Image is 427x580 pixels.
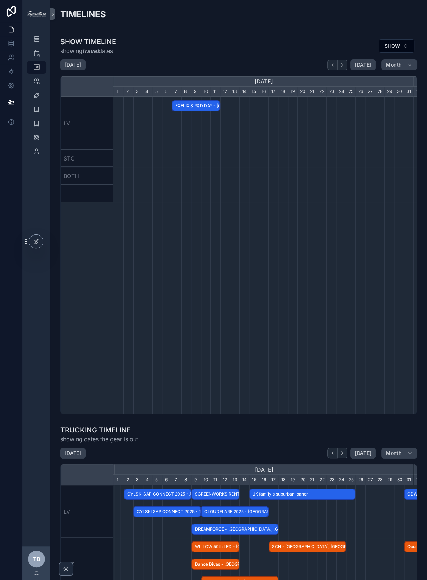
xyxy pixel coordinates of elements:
[60,37,116,47] h1: SHOW TIMELINE
[317,87,326,97] div: 22
[269,541,345,553] span: SCN - [GEOGRAPHIC_DATA], [GEOGRAPHIC_DATA] - CONFIRMED
[230,87,239,97] div: 13
[124,475,134,485] div: 2
[249,87,259,97] div: 15
[192,559,239,570] span: Dance Divas - [GEOGRAPHIC_DATA], [GEOGRAPHIC_DATA] - CONFIRMED
[336,475,346,485] div: 24
[346,87,355,97] div: 25
[114,76,413,87] div: [DATE]
[172,100,219,112] span: EXELIXIS R&D DAY - [GEOGRAPHIC_DATA], [GEOGRAPHIC_DATA] - CONFIRMED
[278,87,288,97] div: 18
[239,475,249,485] div: 14
[249,489,355,500] div: JK family's suburban loaner -
[162,87,172,97] div: 6
[124,489,191,500] span: CYLSKI SAP CONNECT 2025 - AZURE BALLROOM - [GEOGRAPHIC_DATA], [GEOGRAPHIC_DATA] - CONFIRMED
[220,87,230,97] div: 12
[82,47,99,54] em: travel
[152,475,162,485] div: 5
[65,61,81,68] h2: [DATE]
[259,87,269,97] div: 16
[355,62,371,68] span: [DATE]
[386,450,401,456] span: Month
[317,475,327,485] div: 22
[61,167,113,185] div: BOTH
[60,425,138,435] h1: TRUCKING TIMELINE
[394,87,404,97] div: 30
[201,475,211,485] div: 10
[152,87,162,97] div: 5
[269,541,346,553] div: SCN - Atlanta, GA - CONFIRMED
[27,11,46,17] img: App logo
[268,87,278,97] div: 17
[181,87,191,97] div: 8
[172,100,220,112] div: EXELIXIS R&D DAY - ALAMEDA, CA - CONFIRMED
[201,87,211,97] div: 10
[191,559,240,570] div: Dance Divas - Chicago, IL - CONFIRMED
[60,435,138,443] span: showing dates the gear is out
[114,475,124,485] div: 1
[414,475,423,485] div: 1
[404,475,414,485] div: 31
[143,475,153,485] div: 4
[65,450,81,457] h2: [DATE]
[250,489,355,500] span: JK family's suburban loaner -
[365,87,375,97] div: 27
[191,475,201,485] div: 9
[249,475,259,485] div: 15
[298,475,307,485] div: 20
[172,475,182,485] div: 7
[162,475,172,485] div: 6
[307,475,317,485] div: 21
[114,464,413,475] div: [DATE]
[191,541,240,553] div: WILLOW 50th LED - South Barrington, IL - CONFIRMED
[61,97,113,150] div: LV
[288,475,298,485] div: 19
[379,39,414,53] button: Select Button
[386,62,401,68] span: Month
[133,87,143,97] div: 3
[336,87,346,97] div: 24
[133,506,201,518] div: CYLSKI SAP CONNECT 2025 - THEATER - Las Vegas, NV - CONFIRMED
[22,28,50,167] div: scrollable content
[220,475,230,485] div: 12
[172,87,182,97] div: 7
[124,489,191,500] div: CYLSKI SAP CONNECT 2025 - AZURE BALLROOM - Las Vegas, NV - CONFIRMED
[350,59,376,70] button: [DATE]
[230,475,240,485] div: 13
[191,524,278,535] div: DREAMFORCE - San Francisco, CA - CONFIRMED
[211,475,221,485] div: 11
[381,448,417,459] button: Month
[210,87,220,97] div: 11
[278,475,288,485] div: 18
[192,489,239,500] span: SCREENWORKS RENTAL SHIPS FROM LV -
[385,475,394,485] div: 29
[259,475,269,485] div: 16
[297,87,307,97] div: 20
[61,150,113,167] div: STC
[394,475,404,485] div: 30
[375,87,385,97] div: 28
[182,475,191,485] div: 8
[404,87,413,97] div: 31
[202,506,268,518] span: CLOUDFLARE 2025 - [GEOGRAPHIC_DATA], [GEOGRAPHIC_DATA] - CONFIRMED
[413,87,423,97] div: 1
[355,87,365,97] div: 26
[123,87,133,97] div: 2
[326,87,336,97] div: 23
[326,475,336,485] div: 23
[143,87,152,97] div: 4
[33,555,40,563] span: TB
[355,450,371,456] span: [DATE]
[60,47,116,55] span: showing dates
[269,475,278,485] div: 17
[375,475,385,485] div: 28
[346,475,356,485] div: 25
[133,475,143,485] div: 3
[350,448,376,459] button: [DATE]
[191,489,240,500] div: SCREENWORKS RENTAL SHIPS FROM LV -
[384,87,394,97] div: 29
[239,87,249,97] div: 14
[355,475,365,485] div: 26
[192,541,239,553] span: WILLOW 50th LED - [GEOGRAPHIC_DATA], [GEOGRAPHIC_DATA] - CONFIRMED
[61,485,113,538] div: LV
